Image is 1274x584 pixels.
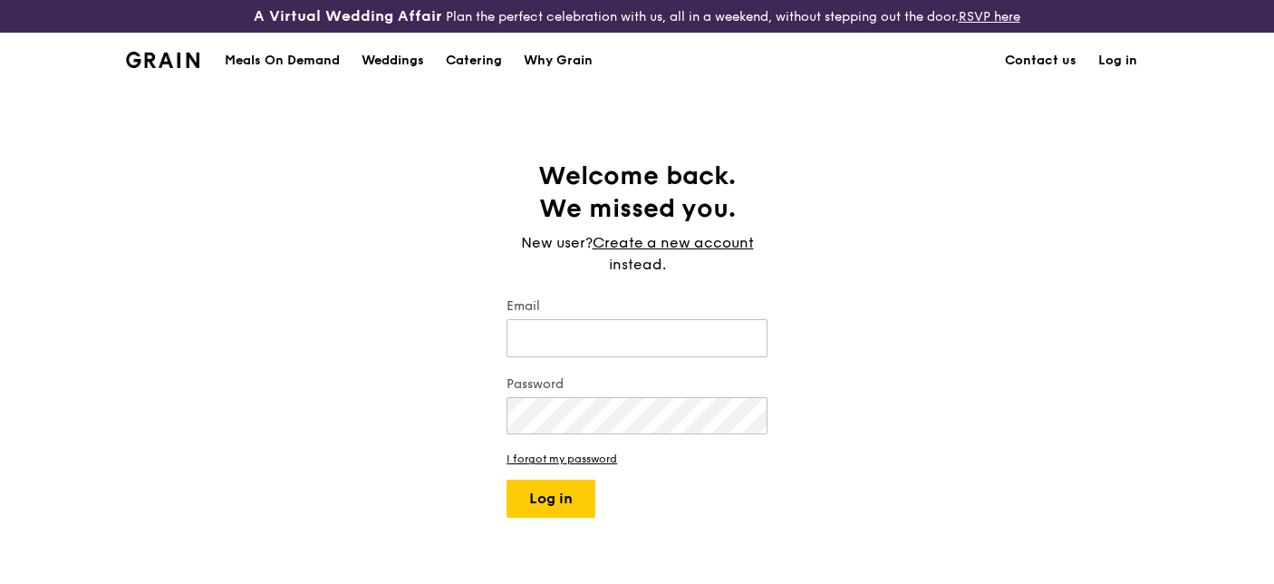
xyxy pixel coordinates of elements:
div: Catering [446,34,502,88]
span: New user? [521,234,593,251]
span: instead. [609,256,666,273]
a: Why Grain [513,34,603,88]
a: Catering [435,34,513,88]
h1: Welcome back. We missed you. [507,160,767,225]
a: I forgot my password [507,453,767,465]
a: Weddings [351,34,435,88]
label: Email [507,297,767,316]
a: Contact us [994,34,1087,88]
h3: A Virtual Wedding Affair [254,7,441,25]
a: GrainGrain [126,32,199,86]
div: Weddings [362,34,424,88]
a: Log in [1087,34,1148,88]
div: Plan the perfect celebration with us, all in a weekend, without stepping out the door. [212,7,1061,25]
button: Log in [507,480,595,518]
a: RSVP here [958,9,1019,24]
div: Meals On Demand [225,34,340,88]
div: Why Grain [524,34,593,88]
a: Create a new account [593,232,754,254]
img: Grain [126,52,199,68]
label: Password [507,375,767,394]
